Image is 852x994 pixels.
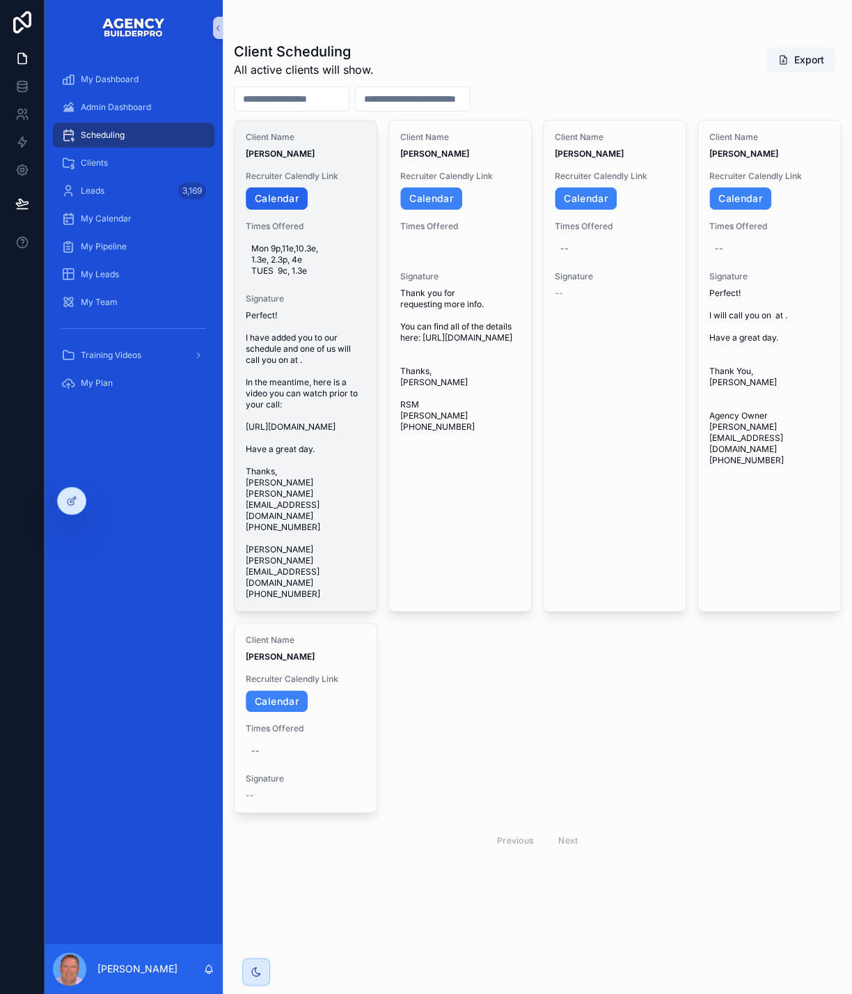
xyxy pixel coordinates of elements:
span: My Team [81,297,118,308]
a: Client Name[PERSON_NAME]Recruiter Calendly LinkCalendarTimes Offered--Signature-- [543,120,686,612]
a: My Calendar [53,206,214,231]
span: Times Offered [246,221,365,232]
span: Client Name [246,132,365,143]
a: My Dashboard [53,67,214,92]
div: scrollable content [45,56,223,416]
span: My Plan [81,378,113,389]
a: Calendar [555,187,617,210]
span: Thank you for requesting more info. You can find all of the details here: [URL][DOMAIN_NAME] Than... [400,288,520,433]
span: Signature [400,271,520,282]
span: Times Offered [709,221,829,232]
p: [PERSON_NAME] [97,962,177,976]
img: App logo [102,17,166,39]
span: Signature [246,773,365,784]
span: Recruiter Calendly Link [400,171,520,182]
strong: [PERSON_NAME] [709,148,778,159]
a: Leads3,169 [53,178,214,203]
span: Client Name [246,635,365,646]
div: -- [715,243,723,254]
span: Scheduling [81,130,125,141]
span: -- [555,288,563,299]
a: Calendar [246,187,308,210]
strong: [PERSON_NAME] [246,651,315,662]
span: Clients [81,157,108,169]
a: Calendar [709,187,771,210]
span: Times Offered [400,221,520,232]
span: Client Name [400,132,520,143]
span: -- [246,790,254,801]
a: Training Videos [53,343,214,368]
span: My Pipeline [81,241,127,252]
span: My Dashboard [81,74,139,85]
a: Client Name[PERSON_NAME]Recruiter Calendly LinkCalendarTimes OfferedMon 9p,11e,10.3e, 1.3e, 2.3p,... [234,120,377,612]
a: Admin Dashboard [53,95,214,120]
a: Calendar [400,187,462,210]
span: Leads [81,185,104,196]
span: My Calendar [81,213,132,224]
span: Mon 9p,11e,10.3e, 1.3e, 2.3p, 4e TUES 9c, 1.3e [251,243,360,277]
span: Recruiter Calendly Link [555,171,674,182]
span: Admin Dashboard [81,102,151,113]
a: Calendar [246,690,308,713]
h1: Client Scheduling [234,42,374,61]
div: 3,169 [178,183,206,199]
a: My Pipeline [53,234,214,259]
a: Clients [53,150,214,176]
span: Recruiter Calendly Link [246,674,365,685]
a: My Plan [53,371,214,396]
a: Client Name[PERSON_NAME]Recruiter Calendly LinkCalendarTimes Offered--Signature-- [234,623,377,814]
span: Recruiter Calendly Link [246,171,365,182]
div: -- [251,745,260,756]
span: Perfect! I will call you on at . Have a great day. Thank You, [PERSON_NAME] Agency Owner [PERSON_... [709,288,829,466]
span: Recruiter Calendly Link [709,171,829,182]
span: Times Offered [246,723,365,734]
a: Client Name[PERSON_NAME]Recruiter Calendly LinkCalendarTimes OfferedSignatureThank you for reques... [388,120,532,612]
strong: [PERSON_NAME] [246,148,315,159]
span: Signature [246,293,365,304]
strong: [PERSON_NAME] [555,148,624,159]
a: Scheduling [53,123,214,148]
span: Times Offered [555,221,674,232]
a: My Team [53,290,214,315]
span: Training Videos [81,350,141,361]
span: Perfect! I have added you to our schedule and one of us will call you on at . In the meantime, he... [246,310,365,600]
span: Signature [555,271,674,282]
span: All active clients will show. [234,61,374,78]
span: Client Name [709,132,829,143]
button: Export [766,47,835,72]
div: -- [560,243,569,254]
strong: [PERSON_NAME] [400,148,469,159]
span: Signature [709,271,829,282]
span: Client Name [555,132,674,143]
span: My Leads [81,269,119,280]
a: My Leads [53,262,214,287]
a: Client Name[PERSON_NAME]Recruiter Calendly LinkCalendarTimes Offered--SignaturePerfect! I will ca... [697,120,841,612]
